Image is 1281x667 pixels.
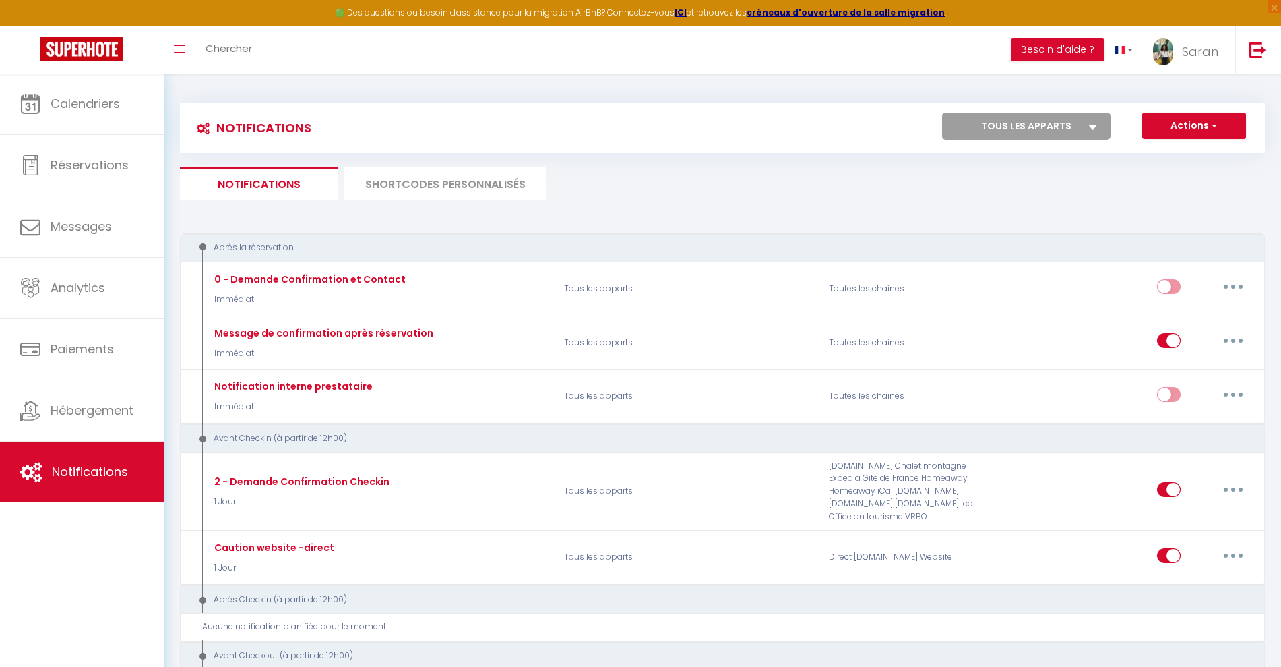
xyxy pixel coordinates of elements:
[555,538,820,577] p: Tous les apparts
[820,323,997,362] div: Toutes les chaines
[193,593,1232,606] div: Après Checkin (à partir de 12h00)
[211,562,334,575] p: 1 Jour
[1142,113,1246,140] button: Actions
[206,41,252,55] span: Chercher
[1249,41,1266,58] img: logout
[211,474,389,489] div: 2 - Demande Confirmation Checkin
[193,432,1232,445] div: Avant Checkin (à partir de 12h00)
[1153,38,1173,65] img: ...
[52,463,128,480] span: Notifications
[211,272,406,287] div: 0 - Demande Confirmation et Contact
[675,7,687,18] a: ICI
[1143,26,1235,74] a: ... Saran
[820,538,997,577] div: Direct [DOMAIN_NAME] Website
[180,167,338,200] li: Notifications
[193,649,1232,662] div: Avant Checkout (à partir de 12h00)
[820,377,997,416] div: Toutes les chaines
[51,218,112,235] span: Messages
[555,377,820,416] p: Tous les apparts
[211,347,433,360] p: Immédiat
[820,269,997,308] div: Toutes les chaines
[211,326,433,341] div: Message de confirmation après réservation
[51,402,133,419] span: Hébergement
[211,401,373,413] p: Immédiat
[555,323,820,362] p: Tous les apparts
[51,156,129,173] span: Réservations
[747,7,945,18] a: créneaux d'ouverture de la salle migration
[344,167,546,200] li: SHORTCODES PERSONNALISÉS
[190,113,311,143] h3: Notifications
[195,26,262,74] a: Chercher
[1182,43,1218,60] span: Saran
[202,620,1253,633] div: Aucune notification planifiée pour le moment.
[555,269,820,308] p: Tous les apparts
[51,341,114,357] span: Paiements
[51,95,120,112] span: Calendriers
[193,241,1232,254] div: Après la réservation
[211,293,406,306] p: Immédiat
[51,279,105,296] span: Analytics
[211,379,373,394] div: Notification interne prestataire
[40,37,123,61] img: Super Booking
[555,460,820,523] p: Tous les apparts
[1011,38,1104,61] button: Besoin d'aide ?
[820,460,997,523] div: [DOMAIN_NAME] Chalet montagne Expedia Gite de France Homeaway Homeaway iCal [DOMAIN_NAME] [DOMAIN...
[211,540,334,555] div: Caution website -direct
[211,496,389,509] p: 1 Jour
